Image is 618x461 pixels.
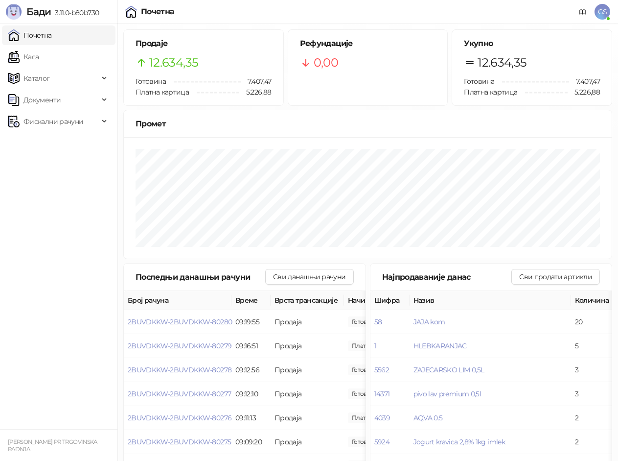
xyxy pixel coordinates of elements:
a: Документација [575,4,591,20]
span: 3.11.0-b80b730 [51,8,99,17]
span: 1.002,13 [348,340,400,351]
button: Сви данашњи рачуни [265,269,353,285]
span: 510,00 [348,316,381,327]
td: 20 [571,310,615,334]
div: Последњи данашњи рачуни [136,271,265,283]
th: Назив [410,291,571,310]
button: 2BUVDKKW-2BUVDKKW-80277 [128,389,231,398]
td: Продаја [271,430,344,454]
div: Промет [136,118,600,130]
td: Продаја [271,358,344,382]
td: Продаја [271,382,344,406]
td: 5 [571,334,615,358]
span: 1.068,17 [348,388,381,399]
button: Сви продати артикли [511,269,600,285]
button: pivo lav premium 0,5l [413,389,481,398]
td: Продаја [271,310,344,334]
button: 2BUVDKKW-2BUVDKKW-80276 [128,413,231,422]
span: 0,00 [314,53,338,72]
a: Почетна [8,25,52,45]
td: 3 [571,358,615,382]
button: ZAJECARSKO LIM 0,5L [413,365,484,374]
button: 4039 [374,413,390,422]
span: Фискални рачуни [23,112,83,131]
button: 2BUVDKKW-2BUVDKKW-80275 [128,437,231,446]
button: 58 [374,317,382,326]
span: Платна картица [136,88,189,97]
th: Количина [571,291,615,310]
td: 3 [571,382,615,406]
span: 5.226,88 [568,87,600,97]
td: 09:16:51 [231,334,271,358]
button: 5924 [374,437,389,446]
button: Jogurt kravica 2,8% 1kg imlek [413,437,505,446]
span: Документи [23,90,61,110]
span: Готовина [464,77,494,86]
img: Logo [6,4,22,20]
span: Бади [26,6,51,18]
td: 09:12:10 [231,382,271,406]
h5: Укупно [464,38,600,49]
div: Почетна [141,8,175,16]
button: AQVA 0.5 [413,413,443,422]
a: Каса [8,47,39,67]
button: HLEBKARANJAC [413,341,467,350]
button: JAJA kom [413,317,445,326]
td: Продаја [271,334,344,358]
button: 5562 [374,365,389,374]
th: Врста трансакције [271,291,344,310]
span: GS [595,4,610,20]
button: 2BUVDKKW-2BUVDKKW-80279 [128,341,231,350]
span: 7.407,47 [241,76,272,87]
span: 7.407,47 [569,76,600,87]
span: Платна картица [464,88,517,97]
span: 12.634,35 [149,53,198,72]
span: 800,00 [348,412,400,423]
span: Готовина [136,77,166,86]
h5: Продаје [136,38,272,49]
button: 2BUVDKKW-2BUVDKKW-80280 [128,317,232,326]
td: 09:19:55 [231,310,271,334]
td: 09:12:56 [231,358,271,382]
span: Каталог [23,69,50,88]
h5: Рефундације [300,38,436,49]
small: [PERSON_NAME] PR TRGOVINSKA RADNJA [8,438,97,453]
span: 290,00 [348,364,381,375]
button: 14371 [374,389,390,398]
th: Број рачуна [124,291,231,310]
td: Продаја [271,406,344,430]
div: Најпродаваније данас [382,271,512,283]
span: 12.634,35 [478,53,526,72]
span: 105,00 [348,437,381,447]
button: 2BUVDKKW-2BUVDKKW-80278 [128,365,231,374]
span: 5.226,88 [239,87,272,97]
th: Шифра [370,291,410,310]
th: Начини плаћања [344,291,442,310]
td: 2 [571,430,615,454]
button: 1 [374,341,376,350]
td: 09:09:20 [231,430,271,454]
td: 2 [571,406,615,430]
td: 09:11:13 [231,406,271,430]
th: Време [231,291,271,310]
